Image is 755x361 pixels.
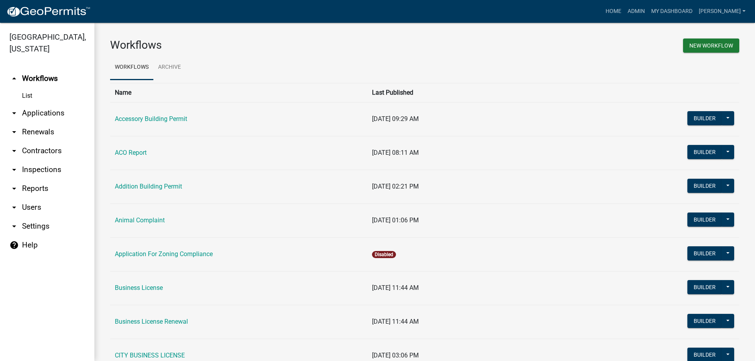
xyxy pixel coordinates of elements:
i: arrow_drop_down [9,127,19,137]
a: Addition Building Permit [115,183,182,190]
a: Business License [115,284,163,291]
i: arrow_drop_down [9,222,19,231]
button: Builder [687,179,722,193]
i: arrow_drop_up [9,74,19,83]
span: [DATE] 08:11 AM [372,149,419,156]
span: [DATE] 03:06 PM [372,352,419,359]
a: [PERSON_NAME] [696,4,749,19]
span: Disabled [372,251,396,258]
h3: Workflows [110,38,419,52]
span: [DATE] 01:06 PM [372,216,419,224]
a: Application For Zoning Compliance [115,250,213,258]
button: Builder [687,246,722,260]
button: Builder [687,111,722,125]
th: Name [110,83,367,102]
a: Animal Complaint [115,216,165,224]
i: arrow_drop_down [9,146,19,156]
a: Business License Renewal [115,318,188,325]
button: Builder [687,314,722,328]
i: arrow_drop_down [9,108,19,118]
span: [DATE] 02:21 PM [372,183,419,190]
a: My Dashboard [648,4,696,19]
i: arrow_drop_down [9,165,19,174]
a: Workflows [110,55,153,80]
span: [DATE] 11:44 AM [372,284,419,291]
a: Home [602,4,624,19]
a: CITY BUSINESS LICENSE [115,352,185,359]
button: Builder [687,280,722,294]
button: Builder [687,145,722,159]
span: [DATE] 09:29 AM [372,115,419,123]
i: help [9,240,19,250]
button: Builder [687,213,722,227]
a: Archive [153,55,186,80]
button: New Workflow [683,38,739,53]
span: [DATE] 11:44 AM [372,318,419,325]
a: Admin [624,4,648,19]
i: arrow_drop_down [9,203,19,212]
a: ACO Report [115,149,147,156]
a: Accessory Building Permit [115,115,187,123]
th: Last Published [367,83,633,102]
i: arrow_drop_down [9,184,19,193]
